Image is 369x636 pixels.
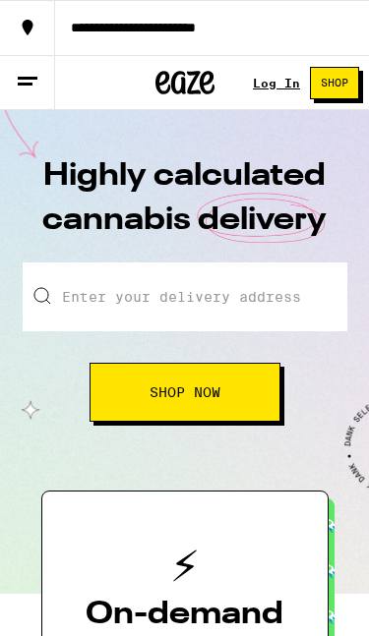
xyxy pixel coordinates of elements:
[23,262,347,331] input: Enter your delivery address
[253,77,300,89] a: Log In
[90,363,280,422] button: Shop Now
[321,78,348,88] span: Shop
[150,385,220,399] span: Shop Now
[37,154,333,262] h1: Highly calculated cannabis delivery
[310,67,359,99] button: Shop
[300,67,369,99] a: Shop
